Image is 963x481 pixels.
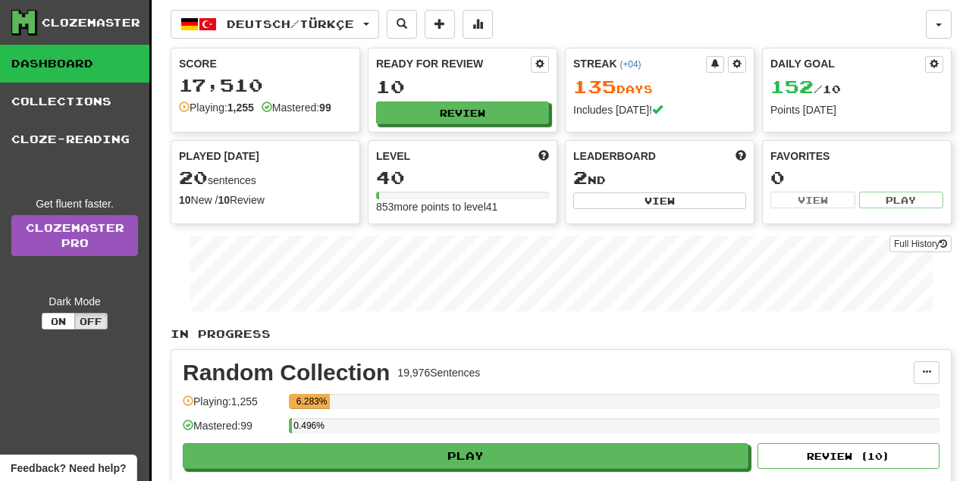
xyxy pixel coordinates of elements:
[758,443,939,469] button: Review (10)
[425,10,455,39] button: Add sentence to collection
[538,148,549,164] span: Score more points to level up
[889,236,952,252] button: Full History
[179,76,352,95] div: 17,510
[736,148,746,164] span: This week in points, UTC
[319,102,331,114] strong: 99
[227,17,354,30] span: Deutsch / Türkçe
[859,192,944,208] button: Play
[11,294,138,309] div: Dark Mode
[293,394,330,409] div: 6.283%
[11,215,138,256] a: ClozemasterPro
[573,148,656,164] span: Leaderboard
[218,194,230,206] strong: 10
[183,361,390,384] div: Random Collection
[573,168,746,188] div: nd
[183,443,748,469] button: Play
[397,365,480,380] div: 19,976 Sentences
[573,192,746,209] button: View
[262,100,331,115] div: Mastered:
[770,168,943,187] div: 0
[179,148,259,164] span: Played [DATE]
[573,102,746,117] div: Includes [DATE]!
[179,100,254,115] div: Playing:
[770,102,943,117] div: Points [DATE]
[376,168,549,187] div: 40
[770,56,925,73] div: Daily Goal
[573,167,588,188] span: 2
[463,10,493,39] button: More stats
[573,77,746,97] div: Day s
[376,77,549,96] div: 10
[376,148,410,164] span: Level
[376,199,549,214] div: 853 more points to level 41
[770,192,855,208] button: View
[179,192,352,208] div: New / Review
[387,10,417,39] button: Search sentences
[183,394,281,419] div: Playing: 1,255
[770,76,814,97] span: 152
[376,56,531,71] div: Ready for Review
[179,56,352,71] div: Score
[11,461,126,476] span: Open feedback widget
[227,102,254,114] strong: 1,255
[11,196,138,211] div: Get fluent faster.
[42,313,75,330] button: On
[770,148,943,164] div: Favorites
[620,59,641,70] a: (+04)
[171,10,379,39] button: Deutsch/Türkçe
[573,76,616,97] span: 135
[183,418,281,443] div: Mastered: 99
[42,15,140,30] div: Clozemaster
[171,326,952,342] p: In Progress
[573,56,706,71] div: Streak
[74,313,108,330] button: Off
[179,168,352,188] div: sentences
[179,194,191,206] strong: 10
[179,167,208,188] span: 20
[376,102,549,124] button: Review
[770,83,841,95] span: / 10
